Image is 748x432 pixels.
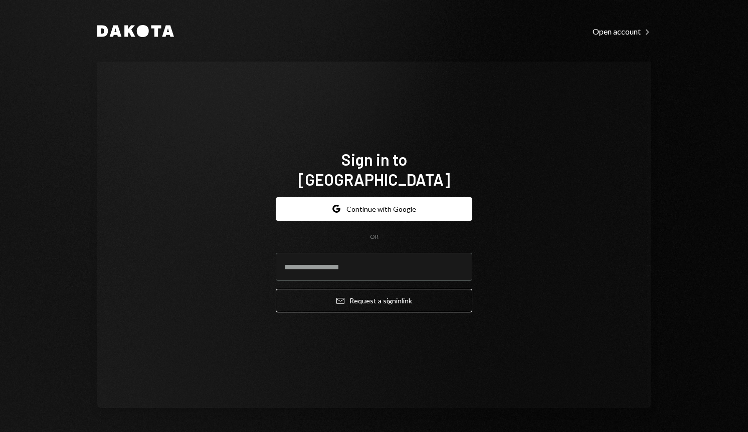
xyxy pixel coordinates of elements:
button: Continue with Google [276,197,472,221]
div: Open account [593,27,651,37]
a: Open account [593,26,651,37]
h1: Sign in to [GEOGRAPHIC_DATA] [276,149,472,189]
button: Request a signinlink [276,289,472,312]
div: OR [370,233,379,241]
